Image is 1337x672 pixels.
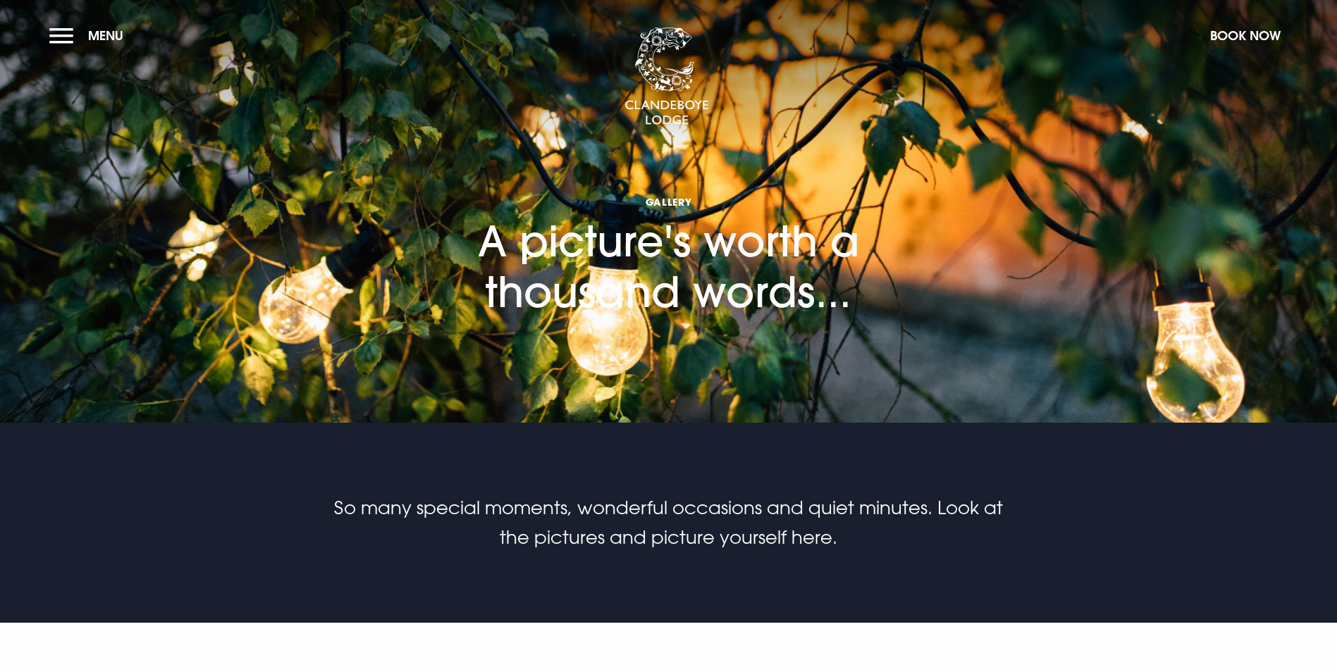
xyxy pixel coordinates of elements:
[49,20,130,51] button: Menu
[387,195,951,209] span: Gallery
[88,27,123,44] span: Menu
[387,113,951,318] h1: A picture's worth a thousand words...
[624,27,709,126] img: Clandeboye Lodge
[1203,20,1288,51] button: Book Now
[333,493,1004,552] p: So many special moments, wonderful occasions and quiet minutes. Look at the pictures and picture ...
